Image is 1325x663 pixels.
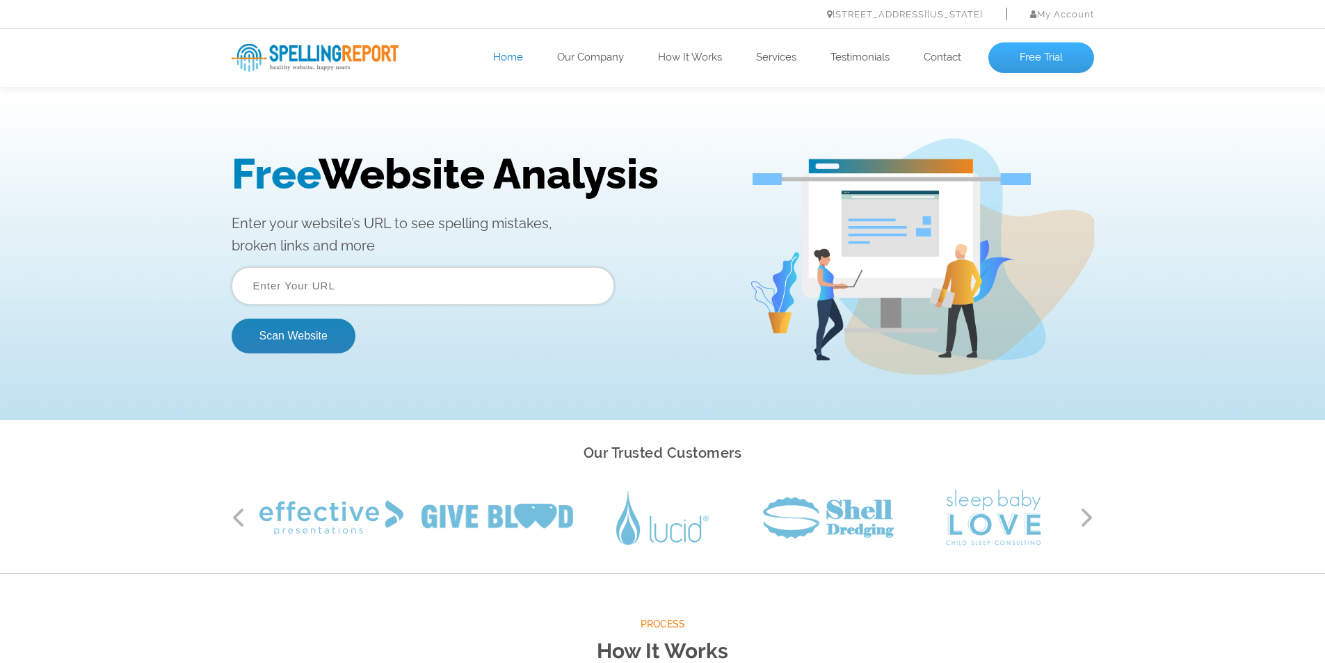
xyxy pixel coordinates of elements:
[232,616,1094,633] span: Process
[232,441,1094,465] h2: Our Trusted Customers
[232,119,728,163] p: Enter your website’s URL to see spelling mistakes, broken links and more
[232,225,355,260] button: Scan Website
[616,491,709,545] img: Lucid
[421,504,573,532] img: Give Blood
[232,507,246,528] button: Previous
[232,56,319,105] span: Free
[232,174,614,211] input: Enter Your URL
[946,490,1041,545] img: Sleep Baby Love
[1080,507,1094,528] button: Next
[259,500,403,535] img: Effective
[753,117,1031,129] img: Free Webiste Analysis
[232,56,728,105] h1: Website Analysis
[763,497,894,538] img: Shell Dredging
[749,45,1094,282] img: Free Webiste Analysis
